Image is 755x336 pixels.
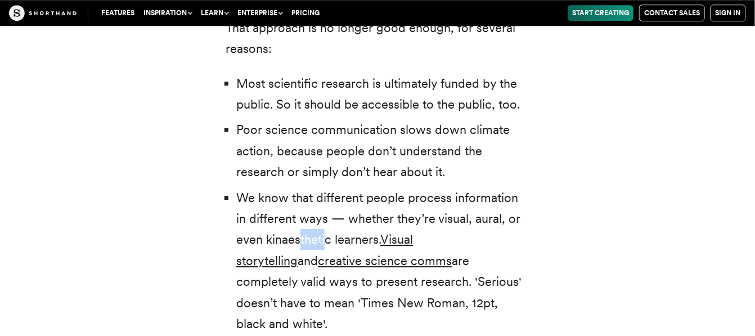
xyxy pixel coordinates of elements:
[233,5,287,21] button: Enterprise
[9,5,77,21] img: The Craft
[226,17,529,60] p: That approach is no longer good enough, for several reasons:
[287,5,324,21] a: Pricing
[711,5,746,21] a: Sign in
[97,5,139,21] a: Features
[139,5,196,21] button: Inspiration
[568,5,633,21] a: Start Creating
[196,5,233,21] button: Learn
[236,73,529,115] li: Most scientific research is ultimately funded by the public. So it should be accessible to the pu...
[236,119,529,182] li: Poor science communication slows down climate action, because people don’t understand the researc...
[318,253,452,268] a: creative science comms
[236,187,529,335] li: We know that different people process information in different ways — whether they’re visual, aur...
[236,232,413,267] a: Visual storytelling
[639,5,705,21] a: Contact Sales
